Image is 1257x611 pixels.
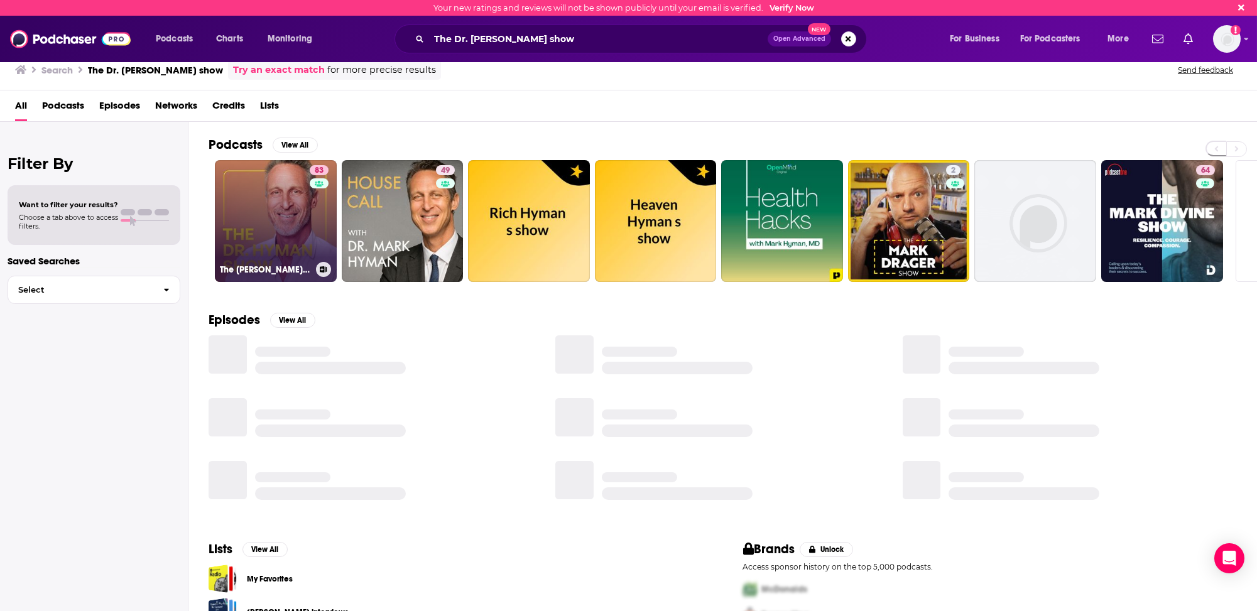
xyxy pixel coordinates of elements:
span: Charts [216,30,243,48]
span: 49 [441,165,450,177]
a: Try an exact match [233,63,325,77]
span: Select [8,286,153,294]
button: open menu [259,29,329,49]
button: open menu [147,29,209,49]
img: First Pro Logo [738,576,762,602]
div: Your new ratings and reviews will not be shown publicly until your email is verified. [433,3,814,13]
a: Podcasts [42,95,84,121]
span: Podcasts [156,30,193,48]
p: Saved Searches [8,255,180,267]
div: Open Intercom Messenger [1214,543,1244,573]
a: Networks [155,95,197,121]
a: Episodes [99,95,140,121]
h2: Filter By [8,154,180,173]
input: Search podcasts, credits, & more... [429,29,768,49]
a: Charts [208,29,251,49]
h3: Search [41,64,73,76]
span: More [1107,30,1129,48]
img: Podchaser - Follow, Share and Rate Podcasts [10,27,131,51]
a: My Favorites [209,565,237,593]
span: 64 [1201,165,1210,177]
span: for more precise results [327,63,436,77]
a: 83The [PERSON_NAME] Show [215,160,337,282]
span: For Podcasters [1020,30,1080,48]
button: open menu [1099,29,1145,49]
h2: Brands [743,541,795,557]
a: 64 [1101,160,1223,282]
a: 2 [946,165,960,175]
a: 2 [848,160,970,282]
button: Select [8,276,180,304]
h2: Podcasts [209,137,263,153]
a: Show notifications dropdown [1147,28,1168,50]
button: Send feedback [1174,65,1237,75]
a: My Favorites [247,572,293,586]
p: Access sponsor history on the top 5,000 podcasts. [743,562,1238,571]
a: Verify Now [770,3,814,13]
button: open menu [941,29,1015,49]
span: McDonalds [762,584,808,595]
button: Show profile menu [1213,25,1241,53]
a: 49 [342,160,464,282]
span: For Business [950,30,999,48]
a: Lists [260,95,279,121]
h3: The Dr. [PERSON_NAME] show [88,64,223,76]
span: Want to filter your results? [19,200,118,209]
button: open menu [1012,29,1099,49]
a: ListsView All [209,541,288,557]
h2: Lists [209,541,232,557]
a: 64 [1196,165,1215,175]
span: New [808,23,830,35]
button: Open AdvancedNew [768,31,831,46]
button: View All [273,138,318,153]
span: 2 [951,165,955,177]
button: View All [270,313,315,328]
h3: The [PERSON_NAME] Show [220,264,311,275]
a: 49 [436,165,455,175]
span: 83 [315,165,324,177]
a: PodcastsView All [209,137,318,153]
a: Credits [212,95,245,121]
a: EpisodesView All [209,312,315,328]
h2: Episodes [209,312,260,328]
button: Unlock [800,542,853,557]
span: Choose a tab above to access filters. [19,213,118,230]
div: Search podcasts, credits, & more... [406,24,879,53]
img: User Profile [1213,25,1241,53]
button: View All [242,542,288,557]
span: Monitoring [268,30,312,48]
a: Show notifications dropdown [1178,28,1198,50]
a: All [15,95,27,121]
span: Logged in as BretAita [1213,25,1241,53]
a: 83 [310,165,329,175]
span: Open Advanced [773,36,825,42]
svg: Email not verified [1231,25,1241,35]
